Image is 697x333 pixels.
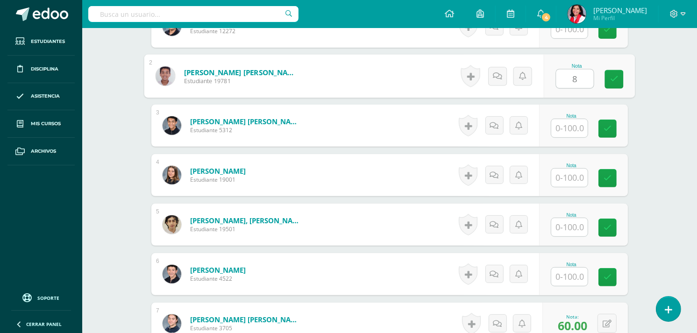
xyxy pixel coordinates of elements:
div: Nota [551,163,592,168]
span: Disciplina [31,65,58,73]
input: 0-100.0 [551,20,588,38]
span: 4 [541,12,551,22]
span: Estudiante 19781 [184,77,299,85]
input: Busca un usuario... [88,6,299,22]
input: 0-100.0 [551,169,588,187]
a: Estudiantes [7,28,75,56]
input: 0-100.0 [551,268,588,286]
a: Archivos [7,138,75,165]
a: Asistencia [7,83,75,111]
span: Estudiante 12272 [190,27,302,35]
span: Asistencia [31,92,60,100]
a: [PERSON_NAME] [PERSON_NAME] [190,117,302,126]
a: Soporte [11,291,71,304]
a: Disciplina [7,56,75,83]
div: Nota: [558,313,587,320]
span: Mis cursos [31,120,61,128]
input: 0-100.0 [551,119,588,137]
input: 0-100.0 [551,218,588,236]
a: [PERSON_NAME] [PERSON_NAME] [184,67,299,77]
span: Estudiante 5312 [190,126,302,134]
div: Nota [556,64,598,69]
div: Nota [551,213,592,218]
img: 9e301f736715c441f74563307c7f9f64.png [163,116,181,135]
span: Archivos [31,148,56,155]
img: 51a159b1ac6ed44b37457b06407b6dc2.png [163,314,181,333]
span: [PERSON_NAME] [593,6,647,15]
img: f634e25645560ed517711d2351192d7c.png [163,265,181,283]
img: 4957fe717c88cb1d0589196ff42a1192.png [156,66,175,85]
input: 0-100.0 [556,70,594,88]
div: Nota [551,113,592,119]
a: Mis cursos [7,110,75,138]
img: 504de980874caf0ff26ea559ea8c87e1.png [163,166,181,184]
a: [PERSON_NAME], [PERSON_NAME] [190,216,302,225]
a: [PERSON_NAME] [190,166,246,176]
span: Estudiante 19501 [190,225,302,233]
span: Estudiante 3705 [190,324,302,332]
span: Mi Perfil [593,14,647,22]
span: Soporte [38,295,60,301]
img: cfacc3a827d735947e0774f516770192.png [163,215,181,234]
span: Estudiante 19001 [190,176,246,184]
span: Estudiante 4522 [190,275,246,283]
span: Estudiantes [31,38,65,45]
div: Nota [551,262,592,267]
a: [PERSON_NAME] [PERSON_NAME] [190,315,302,324]
a: [PERSON_NAME] [190,265,246,275]
img: 75993dce3b13733765c41c8f706ba4f4.png [568,5,586,23]
span: Cerrar panel [26,321,62,327]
